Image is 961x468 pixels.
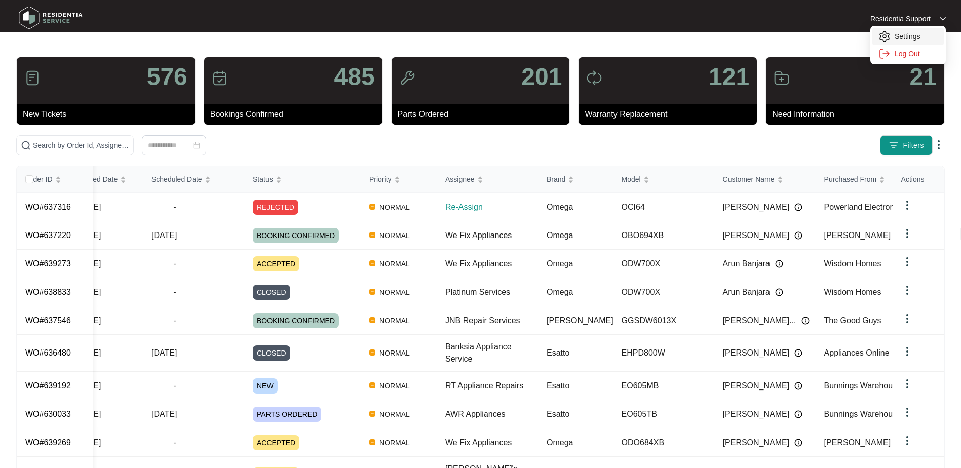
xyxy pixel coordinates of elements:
span: Omega [547,231,573,240]
img: settings icon [878,30,891,43]
span: Wisdom Homes [824,259,881,268]
img: dropdown arrow [933,139,945,151]
img: Vercel Logo [369,411,375,417]
span: Bunnings Warehouse [824,410,901,418]
span: Arun Banjara [723,286,770,298]
span: Omega [547,438,573,447]
span: Esatto [547,410,569,418]
span: Scheduled Date [151,174,202,185]
span: NORMAL [375,437,414,449]
div: AWR Appliances [445,408,539,420]
span: Assignee [445,174,475,185]
img: dropdown arrow [940,16,946,21]
img: dropdown arrow [901,227,913,240]
span: NEW [253,378,278,394]
img: Info icon [794,231,802,240]
span: [PERSON_NAME] Retail [824,438,914,447]
span: Omega [547,259,573,268]
th: Assignee [437,166,539,193]
span: NORMAL [375,229,414,242]
img: dropdown arrow [901,406,913,418]
span: [PERSON_NAME] [723,201,790,213]
p: Parts Ordered [398,108,570,121]
p: Need Information [772,108,944,121]
img: Vercel Logo [369,232,375,238]
img: dropdown arrow [901,378,913,390]
span: CLOSED [253,345,290,361]
th: Brand [539,166,613,193]
img: Vercel Logo [369,439,375,445]
td: EO605MB [613,372,715,400]
td: ODW700X [613,250,715,278]
th: Purchased From [816,166,917,193]
button: filter iconFilters [880,135,933,155]
span: Powerland Electronics [824,203,904,211]
a: WO#637316 [25,203,71,211]
th: Priority [361,166,437,193]
span: NORMAL [375,380,414,392]
img: Vercel Logo [369,289,375,295]
td: ODW700X [613,278,715,306]
div: JNB Repair Services [445,315,539,327]
span: [DATE] [151,348,177,357]
a: WO#637220 [25,231,71,240]
img: residentia service logo [15,3,86,33]
span: ACCEPTED [253,256,299,271]
span: Created Date [75,174,118,185]
span: Purchased From [824,174,876,185]
th: Created Date [67,166,143,193]
span: [DATE] [151,231,177,240]
span: [PERSON_NAME] [723,347,790,359]
img: Info icon [775,260,783,268]
td: OBO694XB [613,221,715,250]
p: Residentia Support [870,14,931,24]
div: We Fix Appliances [445,229,539,242]
img: icon [399,70,415,86]
span: Omega [547,203,573,211]
a: WO#638833 [25,288,71,296]
span: Priority [369,174,392,185]
img: dropdown arrow [901,345,913,358]
span: NORMAL [375,286,414,298]
img: Info icon [794,410,802,418]
span: - [151,315,198,327]
span: NORMAL [375,315,414,327]
p: 576 [147,65,187,89]
img: icon [774,70,790,86]
th: Actions [893,166,944,193]
a: WO#639192 [25,381,71,390]
img: Vercel Logo [369,317,375,323]
img: Info icon [794,439,802,447]
span: NORMAL [375,201,414,213]
img: icon [24,70,41,86]
td: OCI64 [613,193,715,221]
img: Info icon [794,382,802,390]
span: [PERSON_NAME] [723,380,790,392]
a: WO#630033 [25,410,71,418]
td: ODO684XB [613,428,715,457]
span: [PERSON_NAME] [723,229,790,242]
span: Esatto [547,348,569,357]
span: Appliances Online [824,348,890,357]
span: Order ID [25,174,53,185]
span: BOOKING CONFIRMED [253,313,339,328]
span: The Good Guys [824,316,881,325]
img: Vercel Logo [369,349,375,356]
th: Status [245,166,361,193]
span: - [151,201,198,213]
img: Vercel Logo [369,382,375,388]
p: 121 [709,65,749,89]
div: We Fix Appliances [445,437,539,449]
img: dropdown arrow [901,256,913,268]
p: 21 [910,65,937,89]
span: - [151,380,198,392]
span: Wisdom Homes [824,288,881,296]
span: Esatto [547,381,569,390]
img: Vercel Logo [369,260,375,266]
img: Info icon [794,349,802,357]
span: NORMAL [375,347,414,359]
a: WO#639273 [25,259,71,268]
span: - [151,437,198,449]
p: Bookings Confirmed [210,108,382,121]
img: Info icon [794,203,802,211]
